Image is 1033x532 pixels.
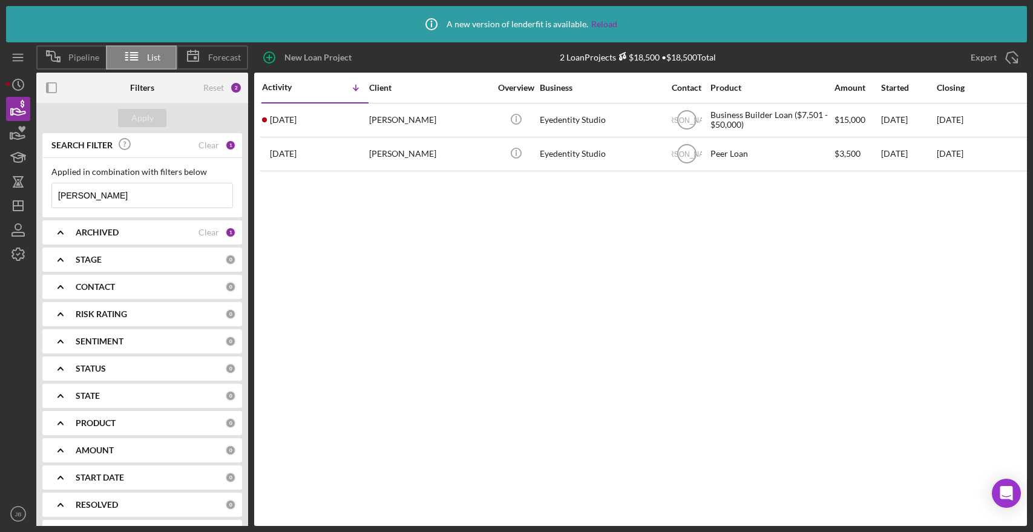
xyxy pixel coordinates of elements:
div: [PERSON_NAME] [369,104,490,136]
div: Open Intercom Messenger [992,479,1021,508]
a: Reload [591,19,617,29]
div: 0 [225,445,236,456]
text: [PERSON_NAME] [657,116,717,125]
time: 2024-03-26 22:04 [270,115,297,125]
div: [PERSON_NAME] [369,138,490,170]
b: PRODUCT [76,418,116,428]
div: Clear [198,140,219,150]
time: [DATE] [937,148,963,159]
div: Apply [131,109,154,127]
div: Peer Loan [710,138,831,170]
div: Business Builder Loan ($7,501 - $50,000) [710,104,831,136]
b: RESOLVED [76,500,118,510]
button: JB [6,502,30,526]
div: 1 [225,140,236,151]
div: 0 [225,281,236,292]
div: Amount [835,83,880,93]
div: 1 [225,227,236,238]
div: 0 [225,499,236,510]
time: [DATE] [937,114,963,125]
b: START DATE [76,473,124,482]
div: 2 [230,82,242,94]
div: [DATE] [881,104,936,136]
b: SEARCH FILTER [51,140,113,150]
div: 0 [225,309,236,320]
div: 2 Loan Projects • $18,500 Total [560,52,716,62]
div: 0 [225,418,236,429]
b: AMOUNT [76,445,114,455]
b: RISK RATING [76,309,127,319]
div: Closing [937,83,1028,93]
span: List [147,53,160,62]
div: Reset [203,83,224,93]
div: Started [881,83,936,93]
div: Client [369,83,490,93]
div: Business [540,83,661,93]
b: STAGE [76,255,102,264]
b: CONTACT [76,282,115,292]
div: [DATE] [881,138,936,170]
div: New Loan Project [284,45,352,70]
div: Contact [664,83,709,93]
div: $15,000 [835,104,880,136]
div: 0 [225,390,236,401]
span: Forecast [208,53,241,62]
div: Overview [493,83,539,93]
time: 2024-02-24 01:10 [270,149,297,159]
button: Apply [118,109,166,127]
div: 0 [225,336,236,347]
div: Applied in combination with filters below [51,167,233,177]
b: Filters [130,83,154,93]
b: SENTIMENT [76,337,123,346]
b: STATUS [76,364,106,373]
b: ARCHIVED [76,228,119,237]
div: 0 [225,254,236,265]
span: Pipeline [68,53,99,62]
div: 0 [225,472,236,483]
text: [PERSON_NAME] [657,150,717,159]
button: Export [959,45,1027,70]
div: Clear [198,228,219,237]
text: JB [15,511,21,517]
button: New Loan Project [254,45,364,70]
b: STATE [76,391,100,401]
div: Product [710,83,831,93]
div: Eyedentity Studio [540,138,661,170]
div: Activity [262,82,315,92]
div: $3,500 [835,138,880,170]
div: Eyedentity Studio [540,104,661,136]
div: Export [971,45,997,70]
div: $18,500 [616,52,660,62]
div: 0 [225,363,236,374]
div: A new version of lenderfit is available. [416,9,617,39]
